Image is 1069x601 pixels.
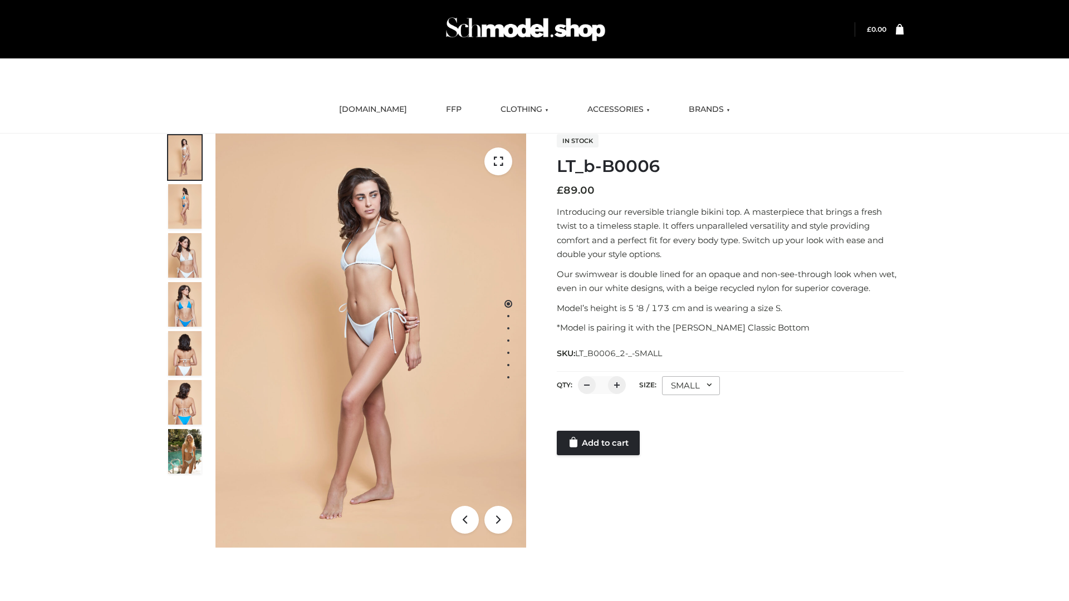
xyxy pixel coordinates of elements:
[639,381,656,389] label: Size:
[168,184,202,229] img: ArielClassicBikiniTop_CloudNine_AzureSky_OW114ECO_2-scaled.jpg
[557,431,640,455] a: Add to cart
[575,348,662,358] span: LT_B0006_2-_-SMALL
[867,25,871,33] span: £
[168,233,202,278] img: ArielClassicBikiniTop_CloudNine_AzureSky_OW114ECO_3-scaled.jpg
[680,97,738,122] a: BRANDS
[168,331,202,376] img: ArielClassicBikiniTop_CloudNine_AzureSky_OW114ECO_7-scaled.jpg
[557,156,904,176] h1: LT_b-B0006
[168,135,202,180] img: ArielClassicBikiniTop_CloudNine_AzureSky_OW114ECO_1-scaled.jpg
[662,376,720,395] div: SMALL
[557,381,572,389] label: QTY:
[557,205,904,262] p: Introducing our reversible triangle bikini top. A masterpiece that brings a fresh twist to a time...
[579,97,658,122] a: ACCESSORIES
[215,134,526,548] img: ArielClassicBikiniTop_CloudNine_AzureSky_OW114ECO_1
[168,380,202,425] img: ArielClassicBikiniTop_CloudNine_AzureSky_OW114ECO_8-scaled.jpg
[557,301,904,316] p: Model’s height is 5 ‘8 / 173 cm and is wearing a size S.
[557,184,595,196] bdi: 89.00
[492,97,557,122] a: CLOTHING
[168,429,202,474] img: Arieltop_CloudNine_AzureSky2.jpg
[867,25,886,33] bdi: 0.00
[331,97,415,122] a: [DOMAIN_NAME]
[557,184,563,196] span: £
[867,25,886,33] a: £0.00
[557,134,599,147] span: In stock
[557,347,663,360] span: SKU:
[438,97,470,122] a: FFP
[557,321,904,335] p: *Model is pairing it with the [PERSON_NAME] Classic Bottom
[557,267,904,295] p: Our swimwear is double lined for an opaque and non-see-through look when wet, even in our white d...
[442,7,609,51] img: Schmodel Admin 964
[168,282,202,327] img: ArielClassicBikiniTop_CloudNine_AzureSky_OW114ECO_4-scaled.jpg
